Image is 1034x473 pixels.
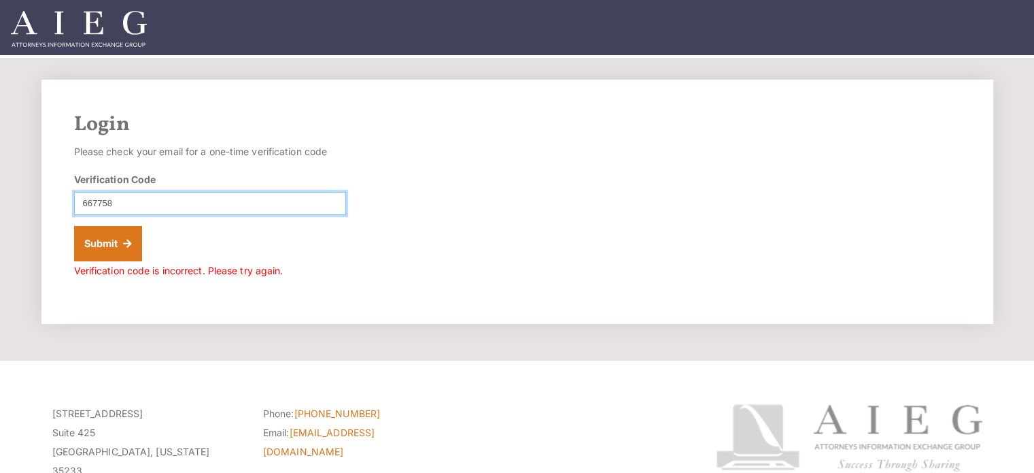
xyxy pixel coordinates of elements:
[74,265,283,276] span: Verification code is incorrect. Please try again.
[294,408,380,419] a: [PHONE_NUMBER]
[74,172,156,186] label: Verification Code
[263,423,453,461] li: Email:
[11,11,147,47] img: Attorneys Information Exchange Group
[263,404,453,423] li: Phone:
[74,142,346,161] p: Please check your email for a one-time verification code
[74,112,961,137] h2: Login
[716,404,982,472] img: Attorneys Information Exchange Group logo
[74,226,143,261] button: Submit
[263,427,375,457] a: [EMAIL_ADDRESS][DOMAIN_NAME]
